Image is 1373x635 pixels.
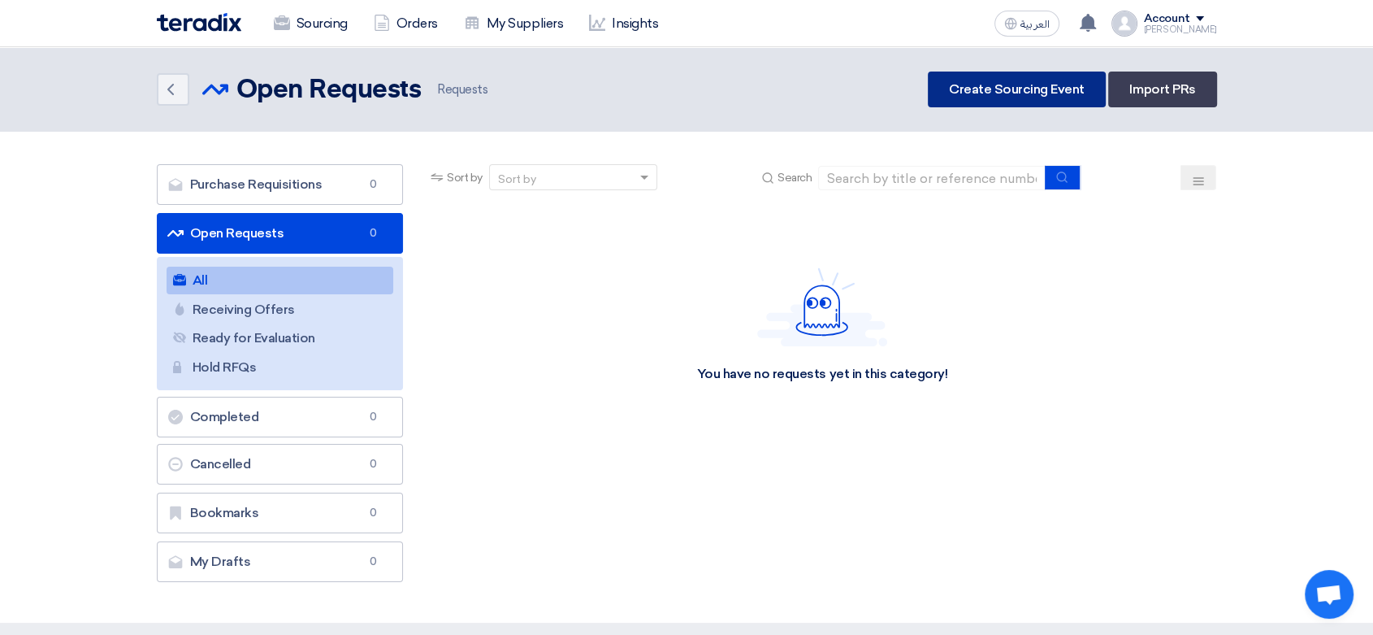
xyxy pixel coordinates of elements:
[818,166,1046,190] input: Search by title or reference number
[167,296,394,324] a: Receiving Offers
[757,267,887,346] img: Hello
[498,171,536,188] div: Sort by
[994,11,1059,37] button: العربية
[157,13,241,32] img: Teradix logo
[363,554,383,570] span: 0
[261,6,361,41] a: Sourcing
[1111,11,1137,37] img: profile_test.png
[576,6,671,41] a: Insights
[167,324,394,352] a: Ready for Evaluation
[1144,25,1217,34] div: [PERSON_NAME]
[1305,570,1354,619] a: Open chat
[361,6,451,41] a: Orders
[1020,19,1050,30] span: العربية
[928,72,1106,107] a: Create Sourcing Event
[167,354,394,381] a: Hold RFQs
[696,366,947,383] div: You have no requests yet in this category!
[1144,12,1190,26] div: Account
[363,456,383,472] span: 0
[363,225,383,241] span: 0
[434,80,487,99] span: Requests
[157,397,404,437] a: Completed0
[157,164,404,205] a: Purchase Requisitions0
[157,444,404,485] a: Cancelled0
[157,213,404,254] a: Open Requests0
[447,169,483,186] span: Sort by
[157,541,404,582] a: My Drafts0
[451,6,576,41] a: My Suppliers
[167,267,394,294] a: All
[363,505,383,521] span: 0
[1108,72,1216,107] a: Import PRs
[777,169,812,186] span: Search
[157,493,404,533] a: Bookmarks0
[363,176,383,193] span: 0
[236,74,422,107] h2: Open Requests
[363,409,383,425] span: 0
